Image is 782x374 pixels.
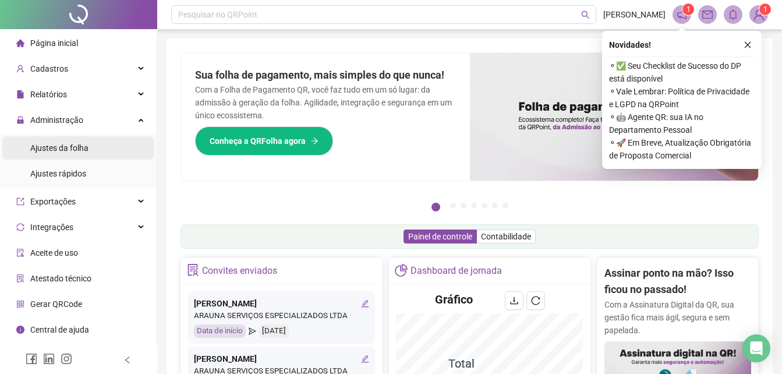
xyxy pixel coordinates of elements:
span: file [16,90,24,98]
span: notification [677,9,687,20]
h4: Gráfico [435,291,473,308]
span: lock [16,116,24,124]
span: Gerar QRCode [30,299,82,309]
span: download [509,296,519,305]
span: Administração [30,115,83,125]
span: ⚬ 🤖 Agente QR: sua IA no Departamento Pessoal [609,111,755,136]
span: audit [16,249,24,257]
span: ⚬ 🚀 Em Breve, Atualização Obrigatória de Proposta Comercial [609,136,755,162]
div: Open Intercom Messenger [742,334,770,362]
span: user-add [16,65,24,73]
span: Ajustes rápidos [30,169,86,178]
span: send [249,324,256,338]
span: linkedin [43,353,55,365]
span: Central de ajuda [30,325,89,334]
span: Conheça a QRFolha agora [210,135,306,147]
span: 1 [687,5,691,13]
p: Com a Assinatura Digital da QR, sua gestão fica mais ágil, segura e sem papelada. [604,298,751,337]
span: arrow-right [310,137,319,145]
span: bell [728,9,738,20]
span: Contabilidade [481,232,531,241]
div: ARAUNA SERVIÇOS ESPECIALIZADOS LTDA [194,310,369,322]
button: 6 [492,203,498,209]
span: left [123,356,132,364]
p: Com a Folha de Pagamento QR, você faz tudo em um só lugar: da admissão à geração da folha. Agilid... [195,83,456,122]
span: pie-chart [395,264,407,276]
span: Painel de controle [408,232,472,241]
sup: Atualize o seu contato no menu Meus Dados [759,3,771,15]
span: Página inicial [30,38,78,48]
button: 1 [431,203,440,211]
span: qrcode [16,300,24,308]
span: Cadastros [30,64,68,73]
span: ⚬ Vale Lembrar: Política de Privacidade e LGPD na QRPoint [609,85,755,111]
span: Novidades ! [609,38,651,51]
span: instagram [61,353,72,365]
span: Integrações [30,223,73,232]
div: Convites enviados [202,261,277,281]
span: [PERSON_NAME] [603,8,666,21]
h2: Sua folha de pagamento, mais simples do que nunca! [195,67,456,83]
span: solution [187,264,199,276]
span: Atestado técnico [30,274,91,283]
span: Exportações [30,197,76,206]
button: 3 [461,203,466,209]
div: [PERSON_NAME] [194,352,369,365]
span: search [581,10,590,19]
button: Conheça a QRFolha agora [195,126,333,156]
span: ⚬ ✅ Seu Checklist de Sucesso do DP está disponível [609,59,755,85]
span: info-circle [16,326,24,334]
span: edit [361,355,369,363]
div: [DATE] [259,324,289,338]
span: export [16,197,24,206]
span: 1 [763,5,767,13]
div: Dashboard de jornada [411,261,502,281]
sup: 1 [682,3,694,15]
span: mail [702,9,713,20]
span: close [744,41,752,49]
span: edit [361,299,369,308]
span: Relatórios [30,90,67,99]
div: Data de início [194,324,246,338]
span: Aceite de uso [30,248,78,257]
span: reload [531,296,540,305]
h2: Assinar ponto na mão? Isso ficou no passado! [604,265,751,298]
span: facebook [26,353,37,365]
button: 7 [503,203,508,209]
button: 2 [450,203,456,209]
span: solution [16,274,24,283]
img: 82878 [750,6,767,23]
span: sync [16,223,24,231]
span: Ajustes da folha [30,143,89,153]
button: 4 [471,203,477,209]
button: 5 [482,203,487,209]
img: banner%2F8d14a306-6205-4263-8e5b-06e9a85ad873.png [470,53,759,181]
span: home [16,39,24,47]
div: [PERSON_NAME] [194,297,369,310]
